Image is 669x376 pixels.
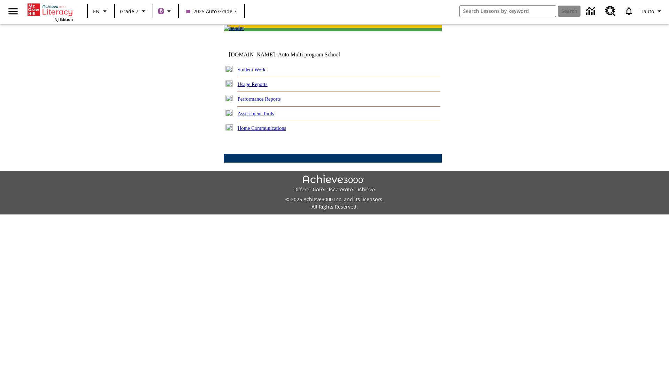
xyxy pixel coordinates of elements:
img: Achieve3000 Differentiate Accelerate Achieve [293,175,376,193]
span: Tauto [641,8,654,15]
a: Data Center [582,2,601,21]
button: Grade: Grade 7, Select a grade [117,5,151,17]
span: B [160,7,163,15]
a: Usage Reports [238,81,268,87]
span: NJ Edition [54,17,73,22]
td: [DOMAIN_NAME] - [229,52,357,58]
div: Home [28,2,73,22]
button: Open side menu [3,1,23,22]
span: 2025 Auto Grade 7 [186,8,237,15]
button: Language: EN, Select a language [90,5,112,17]
a: Assessment Tools [238,111,274,116]
img: header [224,25,244,31]
span: EN [93,8,100,15]
img: plus.gif [225,66,233,72]
img: plus.gif [225,124,233,131]
a: Home Communications [238,125,286,131]
a: Performance Reports [238,96,281,102]
button: Profile/Settings [638,5,666,17]
img: plus.gif [225,80,233,87]
a: Student Work [238,67,266,72]
img: plus.gif [225,95,233,101]
nobr: Auto Multi program School [278,52,340,57]
a: Resource Center, Will open in new tab [601,2,620,21]
span: Grade 7 [120,8,138,15]
a: Notifications [620,2,638,20]
button: Boost Class color is purple. Change class color [155,5,176,17]
img: plus.gif [225,110,233,116]
input: search field [460,6,556,17]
